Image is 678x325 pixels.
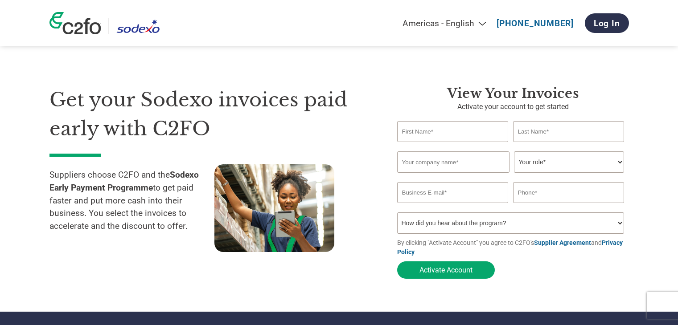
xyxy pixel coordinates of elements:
a: Supplier Agreement [534,239,591,246]
input: Phone* [513,182,625,203]
h1: Get your Sodexo invoices paid early with C2FO [49,85,370,143]
p: Suppliers choose C2FO and the to get paid faster and put more cash into their business. You selec... [49,169,214,245]
p: Activate your account to get started [397,102,629,112]
a: Log In [585,13,629,33]
a: Privacy Policy [397,239,623,256]
div: Inavlid Email Address [397,204,509,209]
img: supply chain worker [214,164,334,252]
h3: View your invoices [397,85,629,102]
img: Sodexo [115,18,161,34]
div: Invalid last name or last name is too long [513,143,625,148]
div: Inavlid Phone Number [513,204,625,209]
input: Invalid Email format [397,182,509,203]
p: By clicking "Activate Account" you agree to C2FO's and [397,238,629,257]
input: Your company name* [397,151,510,173]
strong: Sodexo Early Payment Programme [49,170,199,193]
input: First Name* [397,121,509,142]
button: Activate Account [397,261,495,279]
div: Invalid first name or first name is too long [397,143,509,148]
a: [PHONE_NUMBER] [497,18,574,28]
div: Invalid company name or company name is too long [397,174,625,179]
input: Last Name* [513,121,625,142]
img: c2fo logo [49,12,101,34]
select: Title/Role [514,151,624,173]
